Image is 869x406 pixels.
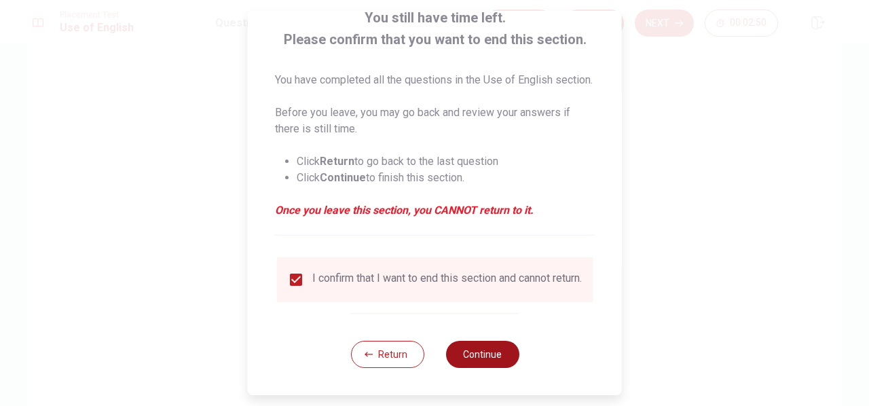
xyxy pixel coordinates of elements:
[275,7,595,50] span: You still have time left. Please confirm that you want to end this section.
[297,153,595,170] li: Click to go back to the last question
[275,105,595,137] p: Before you leave, you may go back and review your answers if there is still time.
[350,341,424,368] button: Return
[320,155,354,168] strong: Return
[297,170,595,186] li: Click to finish this section.
[312,272,582,288] div: I confirm that I want to end this section and cannot return.
[445,341,519,368] button: Continue
[275,202,595,219] em: Once you leave this section, you CANNOT return to it.
[275,72,595,88] p: You have completed all the questions in the Use of English section.
[320,171,366,184] strong: Continue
